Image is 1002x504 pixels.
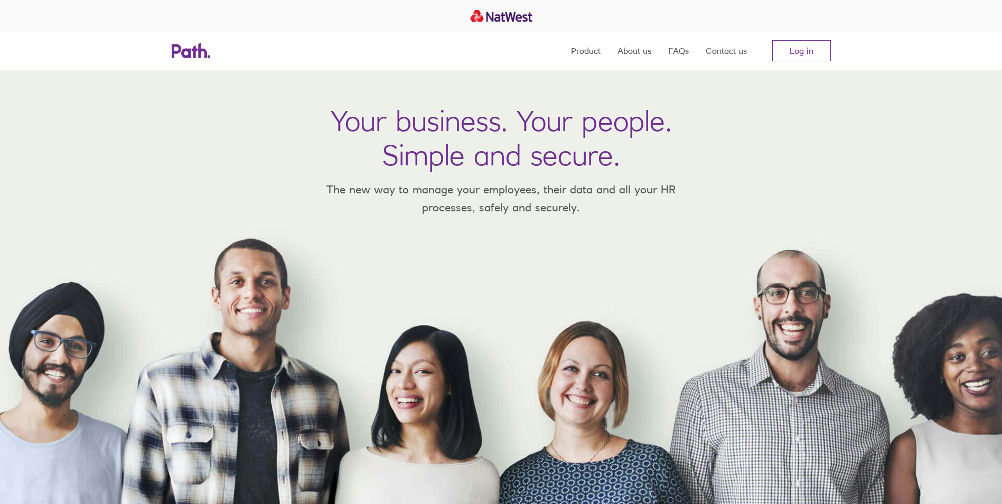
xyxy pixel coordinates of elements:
a: FAQs [668,32,689,70]
a: Product [571,32,601,70]
a: Log in [772,40,831,61]
a: About us [617,32,651,70]
p: The new way to manage your employees, their data and all your HR processes, safely and securely. [311,181,691,216]
a: Contact us [706,32,747,70]
h1: Your business. Your people. Simple and secure. [331,104,672,172]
